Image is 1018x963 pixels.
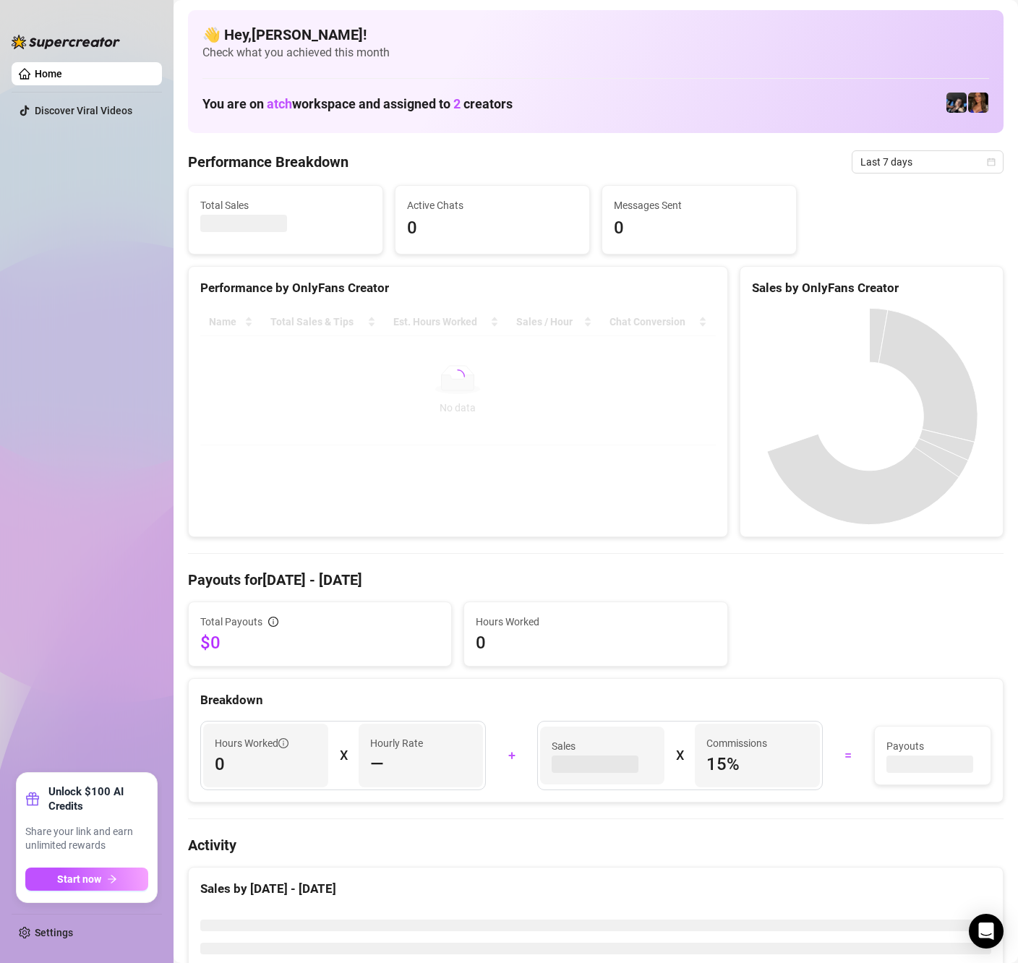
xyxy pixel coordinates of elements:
span: Share your link and earn unlimited rewards [25,825,148,853]
div: X [340,744,347,767]
span: Check what you achieved this month [202,45,989,61]
div: Open Intercom Messenger [969,914,1004,949]
span: Payouts [886,738,979,754]
div: Breakdown [200,690,991,710]
div: Sales by [DATE] - [DATE] [200,879,991,899]
h4: Activity [188,835,1004,855]
span: 0 [407,215,578,242]
span: — [370,753,384,776]
img: logo-BBDzfeDw.svg [12,35,120,49]
a: Settings [35,927,73,938]
h4: Performance Breakdown [188,152,348,172]
span: calendar [987,158,996,166]
span: 0 [614,215,784,242]
a: Home [35,68,62,80]
span: 0 [215,753,317,776]
div: = [831,744,865,767]
img: Lakelyn [946,93,967,113]
h4: Payouts for [DATE] - [DATE] [188,570,1004,590]
span: Total Sales [200,197,371,213]
span: $0 [200,631,440,654]
span: Start now [57,873,101,885]
span: gift [25,792,40,806]
div: Sales by OnlyFans Creator [752,278,991,298]
span: atch [267,96,292,111]
span: info-circle [268,617,278,627]
h1: You are on workspace and assigned to creators [202,96,513,112]
span: info-circle [278,738,288,748]
button: Start nowarrow-right [25,868,148,891]
span: Active Chats [407,197,578,213]
span: arrow-right [107,874,117,884]
span: Hours Worked [476,614,715,630]
div: X [676,744,683,767]
a: Discover Viral Videos [35,105,132,116]
article: Commissions [706,735,767,751]
h4: 👋 Hey, [PERSON_NAME] ! [202,25,989,45]
span: loading [450,369,465,384]
strong: Unlock $100 AI Credits [48,784,148,813]
span: 15 % [706,753,808,776]
span: Sales [552,738,654,754]
span: Last 7 days [860,151,995,173]
img: Kenzie [968,93,988,113]
span: 0 [476,631,715,654]
span: 2 [453,96,461,111]
span: Messages Sent [614,197,784,213]
span: Total Payouts [200,614,262,630]
div: Performance by OnlyFans Creator [200,278,716,298]
span: Hours Worked [215,735,288,751]
div: + [495,744,529,767]
article: Hourly Rate [370,735,423,751]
